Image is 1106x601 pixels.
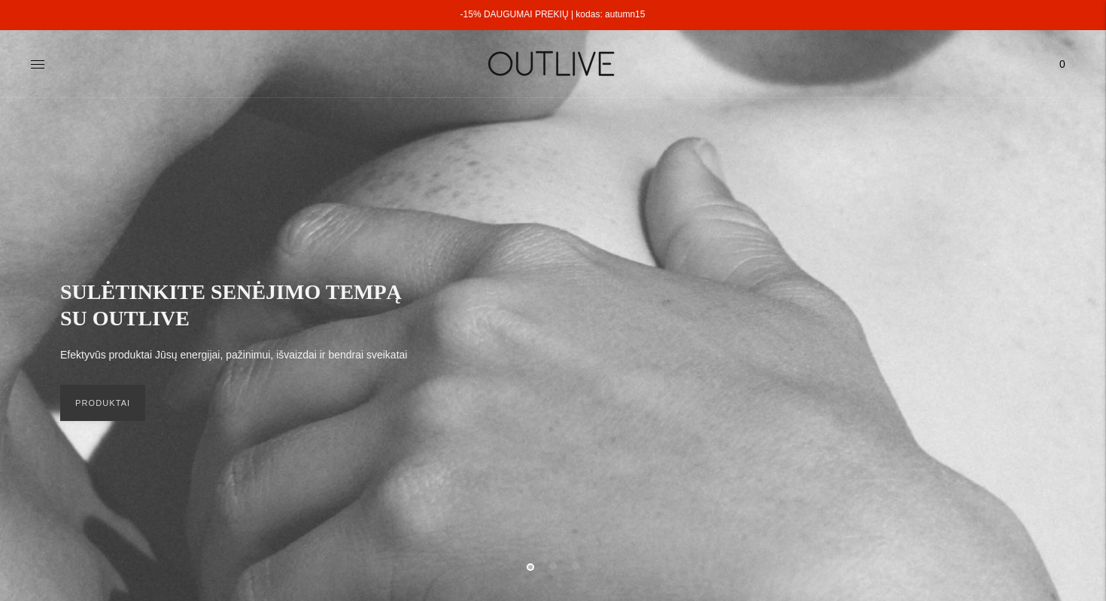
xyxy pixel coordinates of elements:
[460,9,646,20] a: -15% DAUGUMAI PREKIŲ | kodas: autumn15
[1052,53,1073,75] span: 0
[549,562,557,569] button: Move carousel to slide 2
[459,38,647,90] img: OUTLIVE
[572,562,579,569] button: Move carousel to slide 3
[60,346,407,365] p: Efektyvūs produktai Jūsų energijai, pažinimui, išvaizdai ir bendrai sveikatai
[527,563,534,571] button: Move carousel to slide 1
[1049,47,1076,81] a: 0
[60,385,145,421] a: PRODUKTAI
[60,279,421,331] h2: SULĖTINKITE SENĖJIMO TEMPĄ SU OUTLIVE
